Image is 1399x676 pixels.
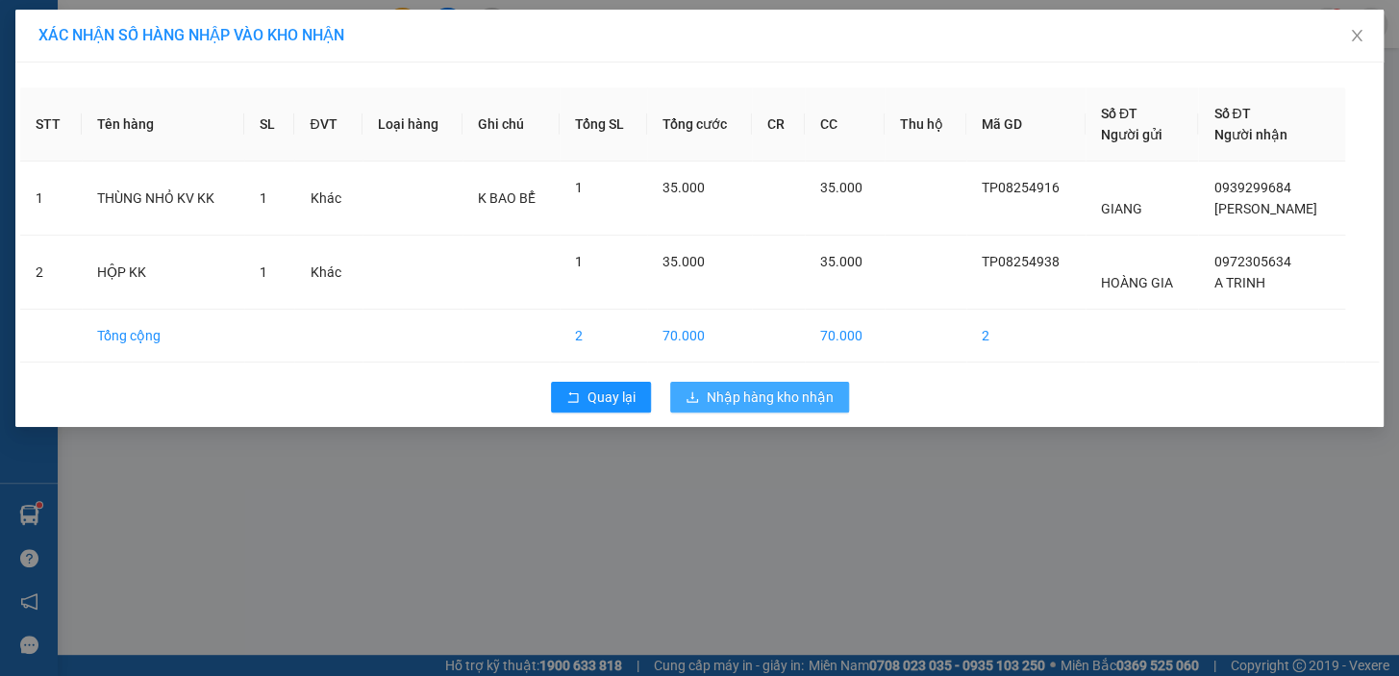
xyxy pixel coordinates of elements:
span: rollback [566,390,580,406]
p: GỬI: [8,38,281,74]
td: 70.000 [805,310,885,363]
button: Close [1330,10,1384,63]
span: HOÀNG GIA [1101,275,1173,290]
span: GIANG [1101,201,1142,216]
strong: BIÊN NHẬN GỬI HÀNG [64,11,223,29]
th: Mã GD [966,88,1086,162]
td: HỘP KK [82,236,244,310]
span: Nhập hàng kho nhận [707,387,834,408]
th: Ghi chú [462,88,560,162]
span: TP08254916 [982,180,1060,195]
span: Quay lại [587,387,636,408]
span: 35.000 [820,254,862,269]
td: 2 [20,236,82,310]
span: K BAO BỂ [478,190,536,206]
button: rollbackQuay lại [551,382,651,413]
span: 1 [260,190,267,206]
span: HÙNG [103,122,144,140]
span: VP [PERSON_NAME] ([GEOGRAPHIC_DATA]) [8,83,193,119]
th: ĐVT [294,88,362,162]
span: Số ĐT [1101,106,1137,121]
span: 1 [575,180,583,195]
th: Tổng cước [647,88,752,162]
th: Thu hộ [885,88,966,162]
th: SL [244,88,295,162]
td: 2 [560,310,647,363]
span: download [686,390,699,406]
span: [PERSON_NAME] [1213,201,1316,216]
th: Loại hàng [362,88,462,162]
span: Người gửi [1101,127,1162,142]
span: 1 [260,264,267,280]
th: Tổng SL [560,88,647,162]
button: downloadNhập hàng kho nhận [670,382,849,413]
span: PHƯỢNG [8,56,77,74]
span: 35.000 [820,180,862,195]
th: Tên hàng [82,88,244,162]
span: 1 [575,254,583,269]
span: 35.000 [662,180,705,195]
p: NHẬN: [8,83,281,119]
td: Khác [294,236,362,310]
th: CR [752,88,805,162]
td: 2 [966,310,1086,363]
td: 70.000 [647,310,752,363]
span: 0977999909 - [8,122,144,140]
th: STT [20,88,82,162]
span: 0939299684 [1213,180,1290,195]
span: XÁC NHẬN SỐ HÀNG NHẬP VÀO KHO NHẬN [38,26,344,44]
span: VP [GEOGRAPHIC_DATA] - [8,38,219,74]
td: 1 [20,162,82,236]
span: 35.000 [662,254,705,269]
span: Số ĐT [1213,106,1250,121]
th: CC [805,88,885,162]
span: close [1349,28,1364,43]
span: TP08254938 [982,254,1060,269]
td: Tổng cộng [82,310,244,363]
td: THÙNG NHỎ KV KK [82,162,244,236]
span: Người nhận [1213,127,1287,142]
td: Khác [294,162,362,236]
span: GIAO: [8,143,46,162]
span: A TRINH [1213,275,1264,290]
span: 0972305634 [1213,254,1290,269]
